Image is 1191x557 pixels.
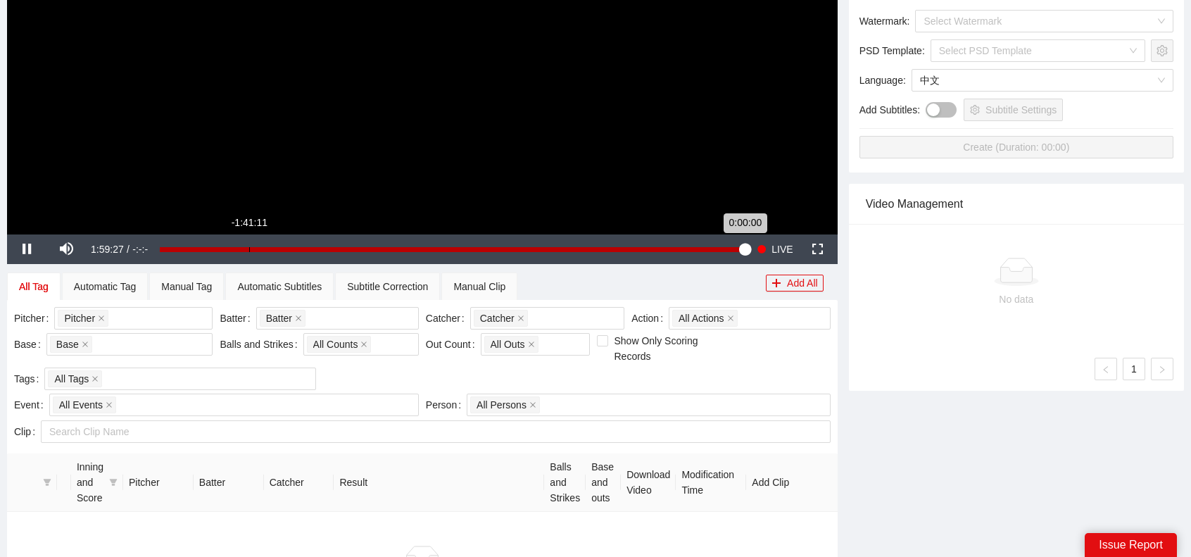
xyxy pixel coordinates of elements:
th: Add Clip [746,453,838,512]
label: Clip [14,420,41,443]
span: -:-:- [132,244,148,255]
span: plus [771,278,781,289]
span: Language : [859,73,906,88]
button: settingSubtitle Settings [964,99,1063,121]
span: / [127,244,130,255]
label: Out Count [426,333,481,356]
span: All Actions [679,311,724,326]
span: All Events [59,397,103,413]
li: Previous Page [1095,358,1117,380]
th: Base and outs [586,453,621,512]
th: Batter [194,453,264,512]
span: All Outs [491,337,525,352]
span: close [517,315,524,322]
div: Manual Clip [453,279,505,294]
button: Seek to live, currently playing live [752,234,798,264]
span: Pitcher [64,311,95,326]
span: Show Only Scoring Records [608,333,727,364]
span: All Counts [313,337,358,352]
a: 1 [1123,358,1145,380]
span: close [528,341,535,348]
label: Pitcher [14,307,54,330]
span: close [92,375,99,382]
div: Issue Report [1085,533,1177,557]
div: Video Management [866,184,1167,224]
button: right [1151,358,1173,380]
li: Next Page [1151,358,1173,380]
label: Tags [14,368,44,390]
th: Result [334,453,544,512]
span: Add Subtitles : [859,102,920,118]
div: Manual Tag [161,279,212,294]
label: Action [631,307,669,330]
th: Catcher [264,453,334,512]
label: Catcher [426,307,470,330]
span: Inning and Score [77,459,103,506]
span: Watermark : [859,13,910,29]
th: Modification Time [676,453,746,512]
span: All Outs [484,336,538,353]
span: All Actions [672,310,738,327]
label: Person [426,394,467,416]
span: right [1158,365,1166,374]
span: 中文 [920,70,1165,91]
button: Fullscreen [798,234,838,264]
li: 1 [1123,358,1145,380]
span: Catcher [480,311,515,326]
label: Base [14,333,46,356]
label: Event [14,394,49,416]
div: All Tag [19,279,49,294]
div: Subtitle Correction [347,279,428,294]
span: close [295,315,302,322]
span: close [98,315,105,322]
span: All Counts [307,336,372,353]
span: filter [40,478,54,487]
span: close [106,401,113,408]
div: Automatic Tag [74,279,136,294]
span: close [529,401,536,408]
button: Pause [7,234,46,264]
span: filter [43,478,51,487]
th: Download Video [621,453,676,512]
span: All Persons [477,397,527,413]
label: Balls and Strikes [220,333,303,356]
span: filter [106,456,120,508]
span: 1:59:27 [91,244,124,255]
div: No data [871,292,1162,307]
span: PSD Template : [859,43,925,58]
label: Batter [220,307,256,330]
span: Base [56,337,79,352]
div: Progress Bar [160,247,745,252]
span: All Tags [54,371,89,387]
button: Mute [46,234,86,264]
button: Create (Duration: 00:00) [859,136,1173,158]
span: left [1102,365,1110,374]
button: left [1095,358,1117,380]
button: plusAdd All [766,275,824,292]
span: Batter [266,311,292,326]
span: close [727,315,734,322]
span: close [82,341,89,348]
span: LIVE [771,234,793,264]
span: filter [109,478,118,487]
button: setting [1151,39,1173,62]
th: Pitcher [123,453,194,512]
span: close [360,341,367,348]
th: Balls and Strikes [544,453,586,512]
div: Automatic Subtitles [237,279,322,294]
span: Base [50,336,92,353]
